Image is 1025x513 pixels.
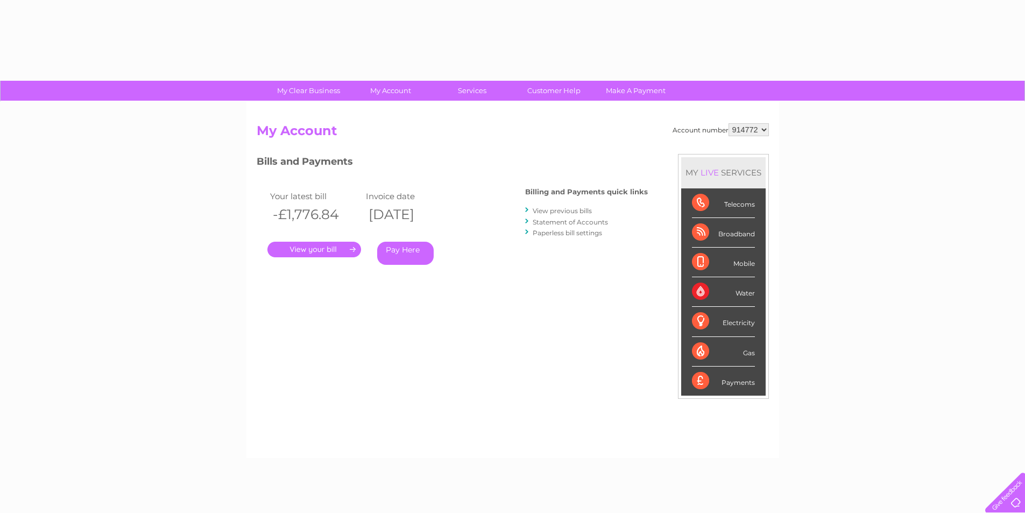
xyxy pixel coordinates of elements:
[692,367,755,396] div: Payments
[264,81,353,101] a: My Clear Business
[681,157,766,188] div: MY SERVICES
[257,123,769,144] h2: My Account
[257,154,648,173] h3: Bills and Payments
[673,123,769,136] div: Account number
[533,218,608,226] a: Statement of Accounts
[533,207,592,215] a: View previous bills
[267,203,364,226] th: -£1,776.84
[428,81,517,101] a: Services
[692,218,755,248] div: Broadband
[533,229,602,237] a: Paperless bill settings
[267,242,361,257] a: .
[267,189,364,203] td: Your latest bill
[346,81,435,101] a: My Account
[692,337,755,367] div: Gas
[510,81,598,101] a: Customer Help
[692,188,755,218] div: Telecoms
[377,242,434,265] a: Pay Here
[692,248,755,277] div: Mobile
[692,307,755,336] div: Electricity
[525,188,648,196] h4: Billing and Payments quick links
[363,189,460,203] td: Invoice date
[692,277,755,307] div: Water
[698,167,721,178] div: LIVE
[591,81,680,101] a: Make A Payment
[363,203,460,226] th: [DATE]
